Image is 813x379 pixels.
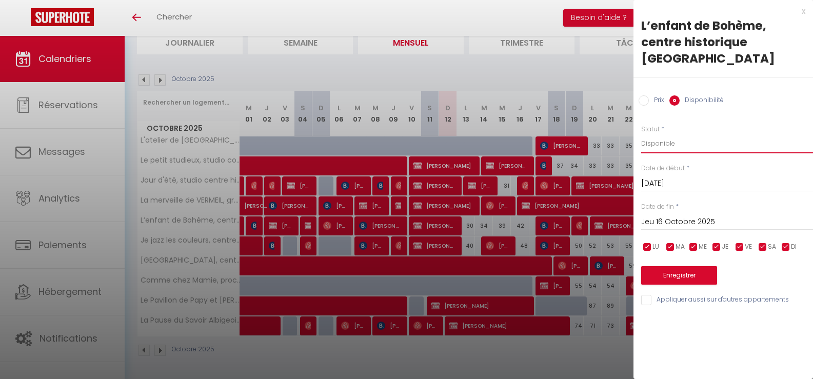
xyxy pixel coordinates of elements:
button: Enregistrer [641,266,717,285]
label: Date de début [641,164,685,173]
span: MA [676,242,685,252]
label: Prix [649,95,664,107]
label: Date de fin [641,202,674,212]
span: DI [791,242,797,252]
label: Disponibilité [680,95,724,107]
div: x [633,5,805,17]
label: Statut [641,125,660,134]
div: L’enfant de Bohème, centre historique [GEOGRAPHIC_DATA] [641,17,805,67]
span: LU [652,242,659,252]
span: SA [768,242,776,252]
span: ME [699,242,707,252]
span: JE [722,242,728,252]
span: VE [745,242,752,252]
